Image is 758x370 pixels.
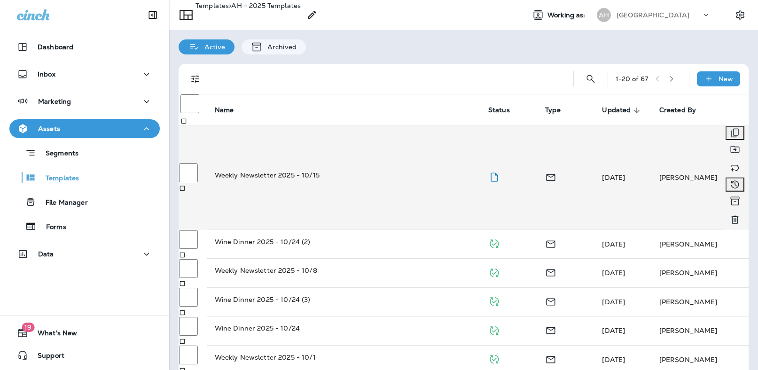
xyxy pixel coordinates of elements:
span: Email [545,239,556,247]
span: Email [545,268,556,277]
button: Forms [9,216,160,236]
button: Support [9,346,160,365]
p: Weekly Newsletter 2025 - 10/8 [215,266,473,275]
span: Published [488,268,500,277]
button: Duplicate [726,126,744,140]
span: Name [215,106,246,115]
span: Type [545,106,561,114]
button: Dashboard [9,38,160,56]
span: Published [488,239,500,247]
span: Email [545,326,556,334]
span: Created By [659,106,708,115]
button: Archive [726,192,745,210]
button: Delete [726,210,744,229]
span: Published [488,326,500,334]
button: Marketing [9,92,160,111]
p: Weekly Newsletter 2025 - 10/1 [215,353,473,362]
button: Filters [186,69,205,88]
p: Data [38,250,54,258]
span: Published [488,355,500,363]
td: [PERSON_NAME] [652,287,749,316]
span: Draft [488,172,500,181]
p: Assets [38,125,60,132]
p: Segments [36,149,78,159]
p: Inbox [38,70,55,78]
button: Segments [9,143,160,163]
span: Type [545,106,573,115]
p: Wine Dinner 2025 - 10/24 (2) [215,237,473,247]
button: Settings [732,7,749,23]
p: Marketing [38,98,71,105]
span: Status [488,106,510,114]
td: [PERSON_NAME] [652,230,749,259]
button: Add tags [726,159,744,177]
div: 1 - 20 of 67 [616,75,648,83]
button: Search Templates [581,69,600,88]
span: Created By [659,106,696,114]
span: Working as: [547,11,587,19]
button: Collapse Sidebar [140,6,166,24]
button: Assets [9,119,160,138]
span: Email [545,355,556,363]
p: Dashboard [38,43,73,51]
span: Hailey Rutkowski [602,326,625,335]
p: Wine Dinner 2025 - 10/24 (3) [215,295,473,304]
p: Templates [36,174,79,183]
button: Templates [9,168,160,187]
span: 19 [22,323,34,332]
p: Weekly Newsletter 2025 - 10/15 [215,170,473,180]
button: Move to folder [726,140,744,159]
span: Updated [602,106,631,114]
td: [PERSON_NAME] [652,316,749,346]
div: AH [597,8,611,22]
span: Name [215,106,234,114]
span: Email [545,172,556,181]
button: 19What's New [9,324,160,342]
span: Hailey Rutkowski [602,240,625,248]
span: Support [28,352,64,363]
button: Data [9,245,160,263]
p: Archived [263,43,297,51]
span: Status [488,106,522,115]
td: [PERSON_NAME] [652,259,749,288]
span: Hailey Rutkowski [602,355,625,364]
p: Wine Dinner 2025 - 10/24 [215,324,473,333]
span: What's New [28,329,77,340]
span: Hailey Rutkowski [602,173,625,182]
span: Published [488,297,500,305]
p: Forms [37,223,66,232]
p: [GEOGRAPHIC_DATA] [617,11,689,19]
p: File Manager [36,199,88,208]
p: New [719,75,733,83]
button: Inbox [9,65,160,84]
span: Hailey Rutkowski [602,269,625,277]
span: Email [545,297,556,305]
span: Updated [602,106,643,115]
td: [PERSON_NAME] [652,125,725,230]
span: Hailey Rutkowski [602,298,625,306]
p: Active [200,43,225,51]
p: AH - 2025 Templates [229,2,301,23]
p: Templates [195,2,229,23]
button: View Changelog [726,177,744,192]
button: File Manager [9,192,160,212]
